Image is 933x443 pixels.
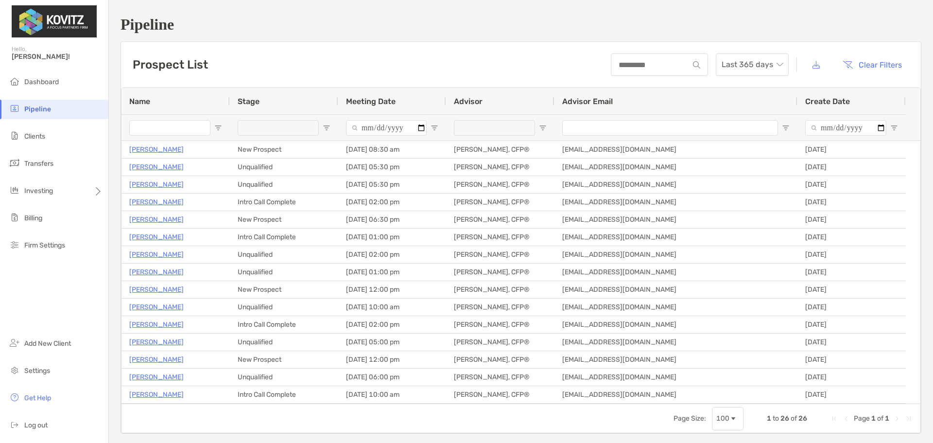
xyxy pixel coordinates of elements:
[797,386,906,403] div: [DATE]
[773,414,779,423] span: to
[797,229,906,246] div: [DATE]
[230,229,338,246] div: Intro Call Complete
[129,231,184,243] p: [PERSON_NAME]
[767,414,771,423] span: 1
[129,336,184,348] p: [PERSON_NAME]
[9,130,20,142] img: clients icon
[893,415,901,423] div: Next Page
[554,351,797,368] div: [EMAIL_ADDRESS][DOMAIN_NAME]
[797,299,906,316] div: [DATE]
[446,246,554,263] div: [PERSON_NAME], CFP®
[842,415,850,423] div: Previous Page
[9,337,20,349] img: add_new_client icon
[129,120,210,136] input: Name Filter Input
[797,281,906,298] div: [DATE]
[446,299,554,316] div: [PERSON_NAME], CFP®
[9,103,20,114] img: pipeline icon
[797,316,906,333] div: [DATE]
[24,105,51,113] span: Pipeline
[554,246,797,263] div: [EMAIL_ADDRESS][DOMAIN_NAME]
[446,281,554,298] div: [PERSON_NAME], CFP®
[854,414,870,423] span: Page
[338,281,446,298] div: [DATE] 12:00 pm
[129,319,184,331] a: [PERSON_NAME]
[338,246,446,263] div: [DATE] 02:00 pm
[230,299,338,316] div: Unqualified
[230,316,338,333] div: Intro Call Complete
[129,143,184,156] p: [PERSON_NAME]
[554,194,797,211] div: [EMAIL_ADDRESS][DOMAIN_NAME]
[797,159,906,176] div: [DATE]
[780,414,789,423] span: 26
[323,124,330,132] button: Open Filter Menu
[24,187,53,195] span: Investing
[129,371,184,383] p: [PERSON_NAME]
[24,394,51,402] span: Get Help
[230,334,338,351] div: Unqualified
[446,351,554,368] div: [PERSON_NAME], CFP®
[346,120,427,136] input: Meeting Date Filter Input
[129,301,184,313] a: [PERSON_NAME]
[554,369,797,386] div: [EMAIL_ADDRESS][DOMAIN_NAME]
[830,415,838,423] div: First Page
[129,266,184,278] a: [PERSON_NAME]
[129,178,184,191] p: [PERSON_NAME]
[24,367,50,375] span: Settings
[121,16,921,34] h1: Pipeline
[12,4,97,39] img: Zoe Logo
[9,157,20,169] img: transfers icon
[230,264,338,281] div: Unqualified
[554,229,797,246] div: [EMAIL_ADDRESS][DOMAIN_NAME]
[9,75,20,87] img: dashboard icon
[214,124,222,132] button: Open Filter Menu
[562,97,613,106] span: Advisor Email
[24,421,48,429] span: Log out
[129,161,184,173] a: [PERSON_NAME]
[446,334,554,351] div: [PERSON_NAME], CFP®
[554,316,797,333] div: [EMAIL_ADDRESS][DOMAIN_NAME]
[562,120,778,136] input: Advisor Email Filter Input
[238,97,259,106] span: Stage
[797,194,906,211] div: [DATE]
[129,354,184,366] a: [PERSON_NAME]
[446,159,554,176] div: [PERSON_NAME], CFP®
[446,386,554,403] div: [PERSON_NAME], CFP®
[554,176,797,193] div: [EMAIL_ADDRESS][DOMAIN_NAME]
[554,141,797,158] div: [EMAIL_ADDRESS][DOMAIN_NAME]
[129,284,184,296] a: [PERSON_NAME]
[129,97,150,106] span: Name
[835,54,909,75] button: Clear Filters
[24,241,65,249] span: Firm Settings
[129,196,184,208] p: [PERSON_NAME]
[877,414,883,423] span: of
[454,97,483,106] span: Advisor
[338,386,446,403] div: [DATE] 10:00 am
[129,389,184,401] a: [PERSON_NAME]
[24,159,53,168] span: Transfers
[129,248,184,261] a: [PERSON_NAME]
[712,407,743,430] div: Page Size
[797,211,906,228] div: [DATE]
[431,124,438,132] button: Open Filter Menu
[9,184,20,196] img: investing icon
[446,264,554,281] div: [PERSON_NAME], CFP®
[716,414,729,423] div: 100
[230,141,338,158] div: New Prospect
[554,386,797,403] div: [EMAIL_ADDRESS][DOMAIN_NAME]
[338,176,446,193] div: [DATE] 05:30 pm
[338,351,446,368] div: [DATE] 12:00 pm
[446,141,554,158] div: [PERSON_NAME], CFP®
[129,213,184,226] a: [PERSON_NAME]
[338,264,446,281] div: [DATE] 01:00 pm
[554,159,797,176] div: [EMAIL_ADDRESS][DOMAIN_NAME]
[230,281,338,298] div: New Prospect
[722,54,783,75] span: Last 365 days
[230,369,338,386] div: Unqualified
[554,211,797,228] div: [EMAIL_ADDRESS][DOMAIN_NAME]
